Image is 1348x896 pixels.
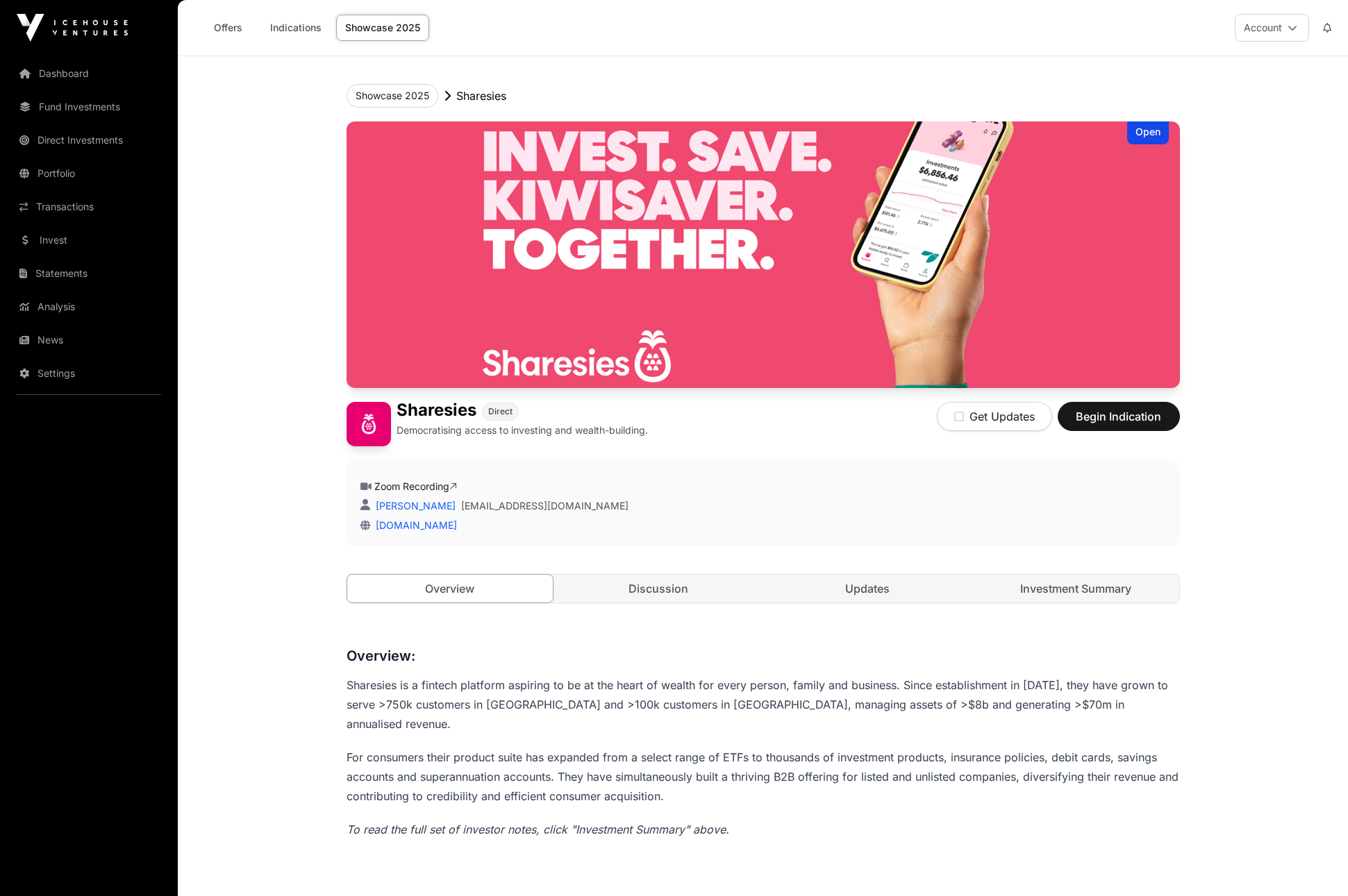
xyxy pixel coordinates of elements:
a: Statements [11,258,167,289]
a: Begin Indication [1058,416,1180,430]
a: Discussion [556,575,762,602]
div: Open [1127,121,1169,144]
a: Overview [347,574,554,603]
button: Get Updates [937,402,1052,431]
a: Indications [261,15,331,41]
nav: Tabs [347,575,1179,602]
a: Showcase 2025 [336,15,429,41]
a: Direct Investments [11,125,167,155]
img: Sharesies [347,121,1180,388]
p: Democratising access to investing and wealth-building. [397,423,648,437]
h3: Overview: [347,645,1180,667]
a: Invest [11,225,167,255]
a: Investment Summary [973,575,1179,602]
img: Sharesies [347,402,391,446]
a: Dashboard [11,58,167,89]
a: Analysis [11,291,167,322]
button: Showcase 2025 [347,84,438,108]
a: [DOMAIN_NAME] [370,519,457,531]
p: Sharesies is a fintech platform aspiring to be at the heart of wealth for every person, family an... [347,675,1180,734]
a: Transactions [11,192,167,222]
a: Updates [765,575,971,602]
p: For consumers their product suite has expanded from a select range of ETFs to thousands of invest... [347,747,1180,806]
a: Portfolio [11,158,167,189]
a: Settings [11,358,167,389]
a: Offers [200,15,256,41]
img: Icehouse Ventures Logo [17,14,128,42]
button: Account [1235,14,1309,42]
span: Direct [488,406,513,417]
a: [EMAIL_ADDRESS][DOMAIN_NAME] [461,499,629,513]
a: Zoom Recording [374,480,457,492]
em: To read the full set of investor notes, click "Investment Summary" above. [347,822,729,836]
a: Fund Investments [11,92,167,122]
a: News [11,325,167,355]
h1: Sharesies [397,402,476,421]
span: Begin Indication [1075,408,1163,425]
button: Begin Indication [1058,402,1180,431]
a: [PERSON_NAME] [373,500,456,512]
p: Sharesies [456,87,506,104]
